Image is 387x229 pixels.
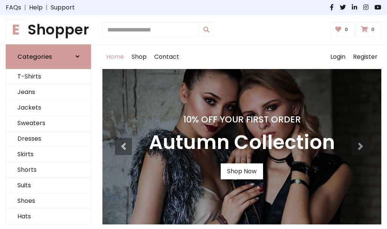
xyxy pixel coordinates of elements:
[356,22,381,37] a: 0
[330,22,355,37] a: 0
[6,69,91,85] a: T-Shirts
[6,44,91,69] a: Categories
[43,3,51,12] span: |
[21,3,29,12] span: |
[149,114,335,125] h4: 10% Off Your First Order
[6,100,91,116] a: Jackets
[128,45,150,69] a: Shop
[6,209,91,224] a: Hats
[29,3,43,12] a: Help
[6,19,26,40] span: E
[6,147,91,162] a: Skirts
[102,45,128,69] a: Home
[6,21,91,38] h1: Shopper
[369,26,376,33] span: 0
[6,21,91,38] a: EShopper
[327,45,349,69] a: Login
[149,131,335,154] h3: Autumn Collection
[150,45,183,69] a: Contact
[6,178,91,193] a: Suits
[17,53,52,60] h6: Categories
[221,163,263,179] a: Shop Now
[51,3,75,12] a: Support
[6,85,91,100] a: Jeans
[6,3,21,12] a: FAQs
[343,26,350,33] span: 0
[6,162,91,178] a: Shorts
[6,193,91,209] a: Shoes
[349,45,381,69] a: Register
[6,131,91,147] a: Dresses
[6,116,91,131] a: Sweaters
